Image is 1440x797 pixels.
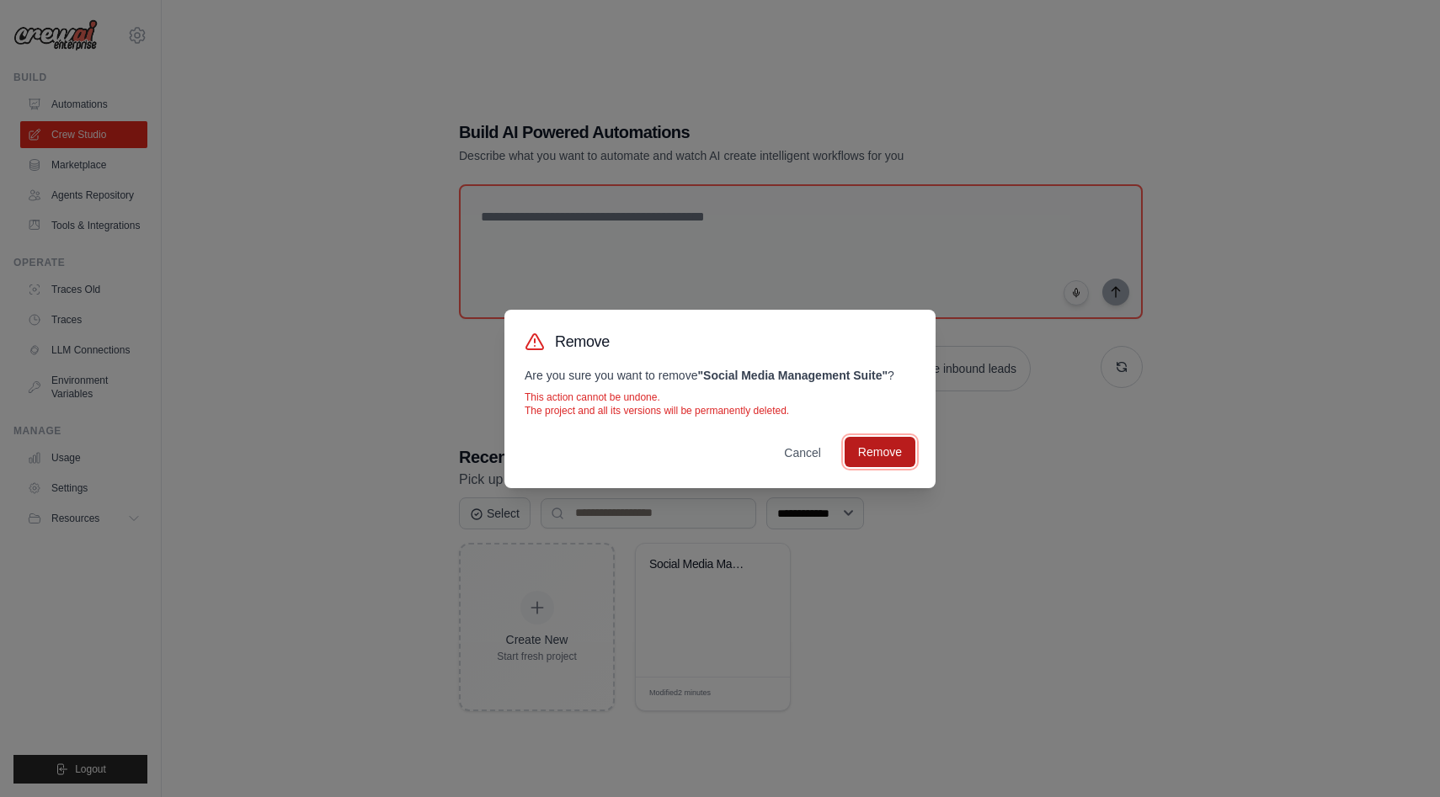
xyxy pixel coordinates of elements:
p: This action cannot be undone. [525,391,915,404]
h3: Remove [555,330,610,353]
button: Cancel [771,438,835,468]
button: Remove [845,437,915,467]
strong: " Social Media Management Suite " [697,369,888,382]
p: Are you sure you want to remove ? [525,367,915,384]
p: The project and all its versions will be permanently deleted. [525,404,915,417]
